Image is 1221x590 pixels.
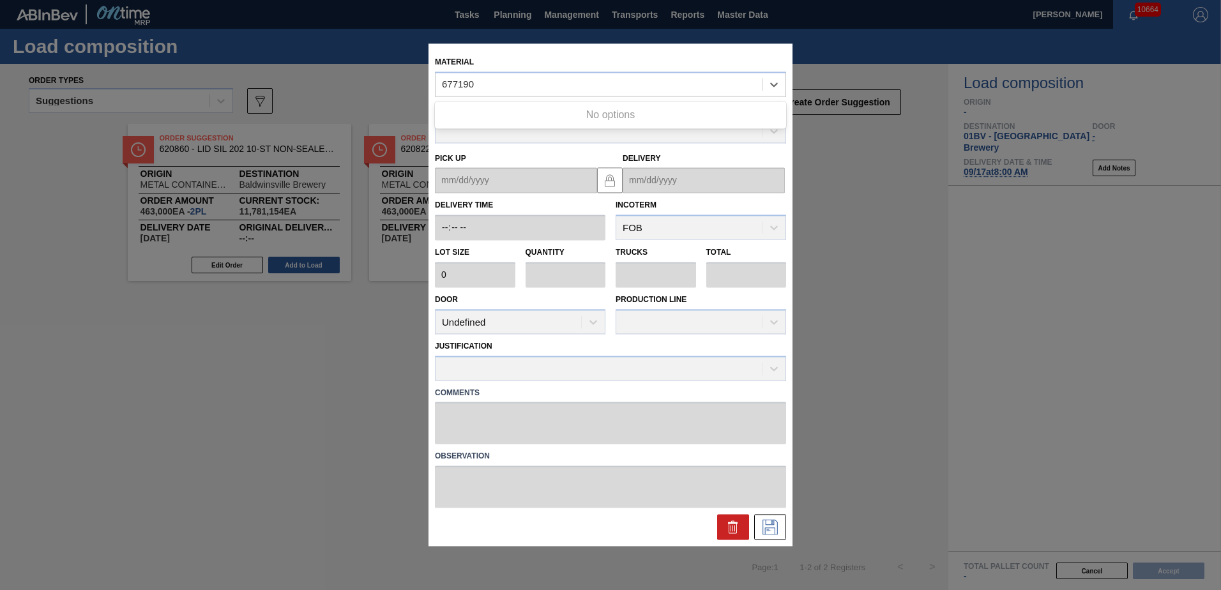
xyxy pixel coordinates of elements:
label: Delivery [623,154,661,163]
input: mm/dd/yyyy [435,168,597,193]
label: Total [706,248,731,257]
label: Delivery Time [435,197,605,215]
img: locked [602,172,618,188]
label: Quantity [526,248,565,257]
button: locked [597,167,623,193]
label: Production Line [616,295,686,304]
label: Door [435,295,458,304]
label: Trucks [616,248,648,257]
label: Material [435,57,474,66]
label: Comments [435,384,786,402]
div: Save Suggestion [754,515,786,540]
label: Incoterm [616,201,656,210]
label: Lot size [435,244,515,262]
div: No options [435,104,786,126]
div: Delete Suggestion [717,515,749,540]
input: mm/dd/yyyy [623,168,785,193]
label: Justification [435,342,492,351]
label: Pick up [435,154,466,163]
label: Observation [435,448,786,466]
